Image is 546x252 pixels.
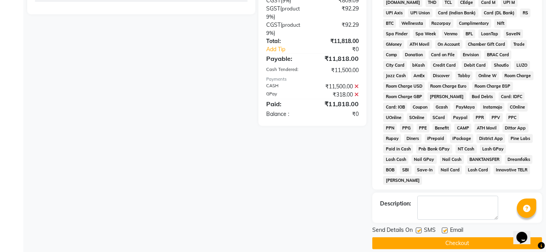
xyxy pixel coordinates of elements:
span: District App [476,134,505,143]
span: iPrepaid [425,134,447,143]
a: Add Tip [260,45,321,54]
span: PPR [473,113,486,122]
span: ATH Movil [407,40,432,49]
div: ₹92.29 [312,5,365,21]
span: Card on File [429,50,457,59]
div: ₹11,500.00 [312,66,365,74]
span: UPI Union [408,9,433,17]
span: BFL [463,29,476,38]
div: Cash Tendered: [260,66,312,74]
span: BANKTANSFER [467,155,502,164]
span: LUZO [514,61,530,70]
span: Card (DL Bank) [481,9,517,17]
span: Lash GPay [480,145,506,154]
div: ( ) [260,21,312,37]
span: Donation [403,50,426,59]
span: Paypal [451,113,470,122]
span: SGST [266,5,280,12]
div: ₹0 [321,45,365,54]
span: BOB [383,166,397,174]
span: PPC [506,113,519,122]
span: UOnline [383,113,404,122]
span: Shoutlo [491,61,511,70]
span: Room Charge Euro [428,82,469,91]
span: Rupay [383,134,401,143]
span: Card (Indian Bank) [436,9,478,17]
div: Description: [380,200,411,208]
span: Card: IDFC [499,92,525,101]
span: Gcash [433,103,450,112]
span: PPV [489,113,503,122]
span: SaveIN [504,29,523,38]
span: Spa Finder [383,29,410,38]
div: ₹92.29 [312,21,365,37]
span: Envision [461,50,481,59]
div: Payments [266,76,359,83]
div: CASH [260,83,312,91]
span: Card: IOB [383,103,407,112]
div: ₹11,500.00 [312,83,365,91]
span: Debit Card [462,61,488,70]
span: Venmo [442,29,460,38]
span: Bad Debts [469,92,495,101]
span: 9% [266,14,274,20]
span: On Account [435,40,462,49]
span: Nail Cash [440,155,464,164]
span: Lash Cash [383,155,408,164]
span: Dreamfolks [505,155,532,164]
span: [PERSON_NAME] [427,92,466,101]
div: ₹318.00 [312,91,365,99]
span: CGST [266,21,281,28]
span: iPackage [450,134,474,143]
span: Save-In [415,166,435,174]
div: Payable: [260,54,312,63]
span: Room Charge GBP [383,92,424,101]
span: Pine Labs [508,134,533,143]
span: SBI [400,166,412,174]
span: Nail GPay [412,155,437,164]
span: Online W [476,71,499,80]
span: Credit Card [431,61,459,70]
div: ₹11,818.00 [312,54,365,63]
span: Room Charge EGP [472,82,513,91]
span: product [282,22,300,28]
span: Nail Card [438,166,462,174]
div: Balance : [260,110,312,118]
span: RS [520,9,530,17]
span: GMoney [383,40,404,49]
span: Lash Card [465,166,490,174]
div: ( ) [260,5,312,21]
span: Discover [431,71,452,80]
span: Nift [494,19,507,28]
div: Total: [260,37,312,45]
span: Innovative TELR [494,166,530,174]
span: bKash [410,61,427,70]
span: SOnline [407,113,427,122]
span: Tabby [455,71,473,80]
span: SCard [430,113,448,122]
span: AmEx [411,71,427,80]
span: NT Cash [455,145,477,154]
span: Email [450,226,463,236]
span: PPG [400,124,413,133]
span: Chamber Gift Card [466,40,508,49]
span: Room Charge USD [383,82,425,91]
span: Diners [404,134,422,143]
span: Coupon [410,103,430,112]
span: ATH Movil [474,124,499,133]
span: Spa Week [413,29,439,38]
button: Checkout [372,237,542,249]
span: SMS [424,226,436,236]
div: ₹0 [312,110,365,118]
span: Paid in Cash [383,145,413,154]
span: BRAC Card [484,50,511,59]
span: Dittor App [502,124,529,133]
span: UPI Axis [383,9,405,17]
span: Razorpay [429,19,454,28]
span: product [282,5,300,12]
span: COnline [508,103,528,112]
span: Wellnessta [399,19,426,28]
div: Paid: [260,99,312,109]
span: [PERSON_NAME] [383,176,422,185]
span: Comp [383,50,399,59]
